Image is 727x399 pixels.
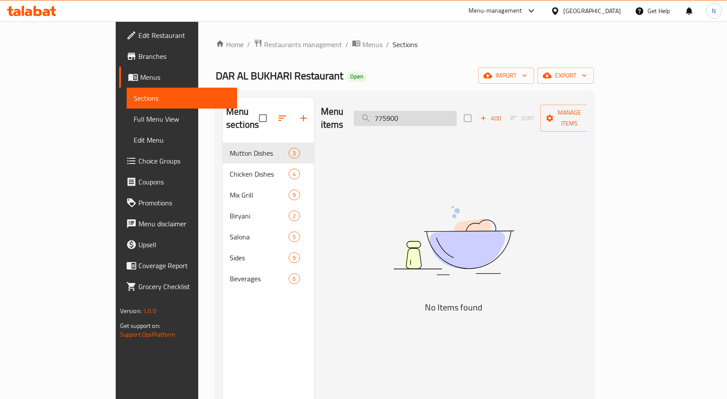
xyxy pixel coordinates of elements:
[230,148,289,158] span: Mutton Dishes
[254,39,342,50] a: Restaurants management
[485,70,527,81] span: import
[230,273,289,284] span: Beverages
[230,190,289,200] span: Mix Grill
[134,93,230,103] span: Sections
[479,113,503,123] span: Add
[347,73,367,80] span: Open
[134,114,230,124] span: Full Menu View
[345,300,563,314] h5: No Items found
[140,72,230,82] span: Menus
[223,205,314,226] div: Biryani2
[120,305,141,317] span: Version:
[223,184,314,205] div: Mix Grill9
[119,192,237,213] a: Promotions
[540,105,599,132] button: Manage items
[537,68,594,84] button: export
[119,46,237,67] a: Branches
[134,135,230,145] span: Edit Menu
[362,39,382,50] span: Menus
[289,148,300,158] div: items
[289,149,299,157] span: 3
[289,232,300,242] div: items
[289,233,299,241] span: 5
[354,111,457,126] input: search
[119,213,237,234] a: Menu disclaimer
[272,108,293,129] span: Sort sections
[138,51,230,61] span: Branches
[289,169,300,179] div: items
[230,169,289,179] span: Chicken Dishes
[289,211,300,221] div: items
[712,6,716,16] span: N
[119,234,237,255] a: Upsell
[226,105,259,131] h2: Menu sections
[138,239,230,250] span: Upsell
[478,68,534,84] button: import
[138,260,230,271] span: Coverage Report
[138,177,230,187] span: Coupons
[247,39,250,50] li: /
[120,320,160,331] span: Get support on:
[352,39,382,50] a: Menus
[223,226,314,247] div: Salona5
[119,25,237,46] a: Edit Restaurant
[477,112,505,125] button: Add
[223,268,314,289] div: Beverages6
[223,164,314,184] div: Chicken Dishes4
[393,39,417,50] span: Sections
[223,143,314,164] div: Mutton Dishes3
[119,171,237,192] a: Coupons
[119,276,237,297] a: Grocery Checklist
[138,218,230,229] span: Menu disclaimer
[345,39,348,50] li: /
[289,170,299,178] span: 4
[544,70,587,81] span: export
[289,275,299,283] span: 6
[120,329,176,340] a: Support.OpsPlatform
[119,150,237,171] a: Choice Groups
[477,112,505,125] span: Add item
[138,281,230,292] span: Grocery Checklist
[216,66,343,85] span: DAR AL BUKHARI Restaurant
[264,39,342,50] span: Restaurants management
[254,109,272,127] span: Select all sections
[505,112,540,125] span: Select section first
[563,6,621,16] div: [GEOGRAPHIC_DATA]
[127,88,237,109] a: Sections
[345,183,563,298] img: dish.svg
[230,211,289,221] span: Biryani
[138,198,230,208] span: Promotions
[289,252,300,263] div: items
[127,109,237,130] a: Full Menu View
[223,247,314,268] div: Sides9
[289,191,299,199] span: 9
[138,30,230,41] span: Edit Restaurant
[119,255,237,276] a: Coverage Report
[289,273,300,284] div: items
[547,107,592,129] span: Manage items
[138,156,230,166] span: Choice Groups
[143,305,156,317] span: 1.0.0
[223,139,314,293] nav: Menu sections
[127,130,237,150] a: Edit Menu
[230,252,289,263] span: Sides
[289,254,299,262] span: 9
[289,190,300,200] div: items
[230,232,289,242] span: Salona
[119,67,237,88] a: Menus
[321,105,344,131] h2: Menu items
[289,212,299,220] span: 2
[347,72,367,82] div: Open
[293,108,314,129] button: Add section
[216,39,594,50] nav: breadcrumb
[386,39,389,50] li: /
[469,6,522,16] div: Menu-management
